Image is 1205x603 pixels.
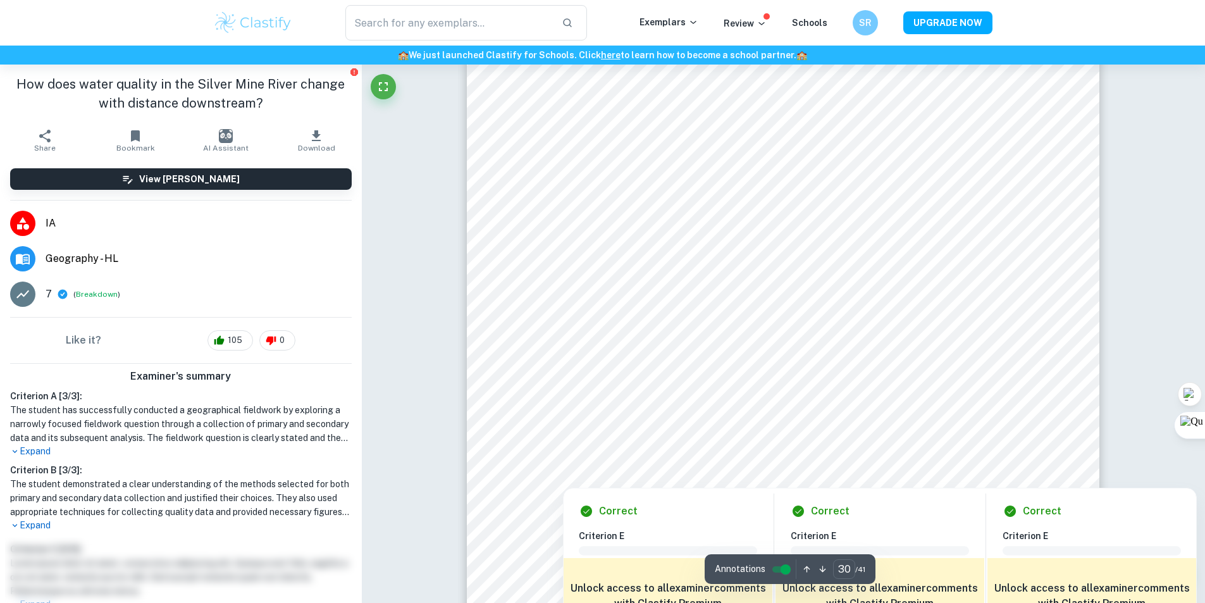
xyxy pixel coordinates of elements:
span: Share [34,144,56,152]
span: Bookmark [116,144,155,152]
h6: Criterion A [ 3 / 3 ]: [10,389,352,403]
span: Geography - HL [46,251,352,266]
button: Fullscreen [371,74,396,99]
button: UPGRADE NOW [903,11,992,34]
img: Clastify logo [213,10,294,35]
h6: Criterion E [579,529,767,543]
button: SR [853,10,878,35]
span: 🏫 [398,50,409,60]
span: AI Assistant [203,144,249,152]
button: View [PERSON_NAME] [10,168,352,190]
p: Expand [10,445,352,458]
span: 🏫 [796,50,807,60]
h6: SR [858,16,872,30]
h1: The student demonstrated a clear understanding of the methods selected for both primary and secon... [10,477,352,519]
h6: Correct [1023,504,1061,519]
a: Schools [792,18,827,28]
h6: View [PERSON_NAME] [139,172,240,186]
h6: Criterion B [ 3 / 3 ]: [10,463,352,477]
p: Exemplars [640,15,698,29]
button: AI Assistant [181,123,271,158]
span: 105 [221,334,249,347]
span: Annotations [715,563,765,576]
button: Download [271,123,362,158]
h1: The student has successfully conducted a geographical fieldwork by exploring a narrowly focused f... [10,403,352,445]
h6: We just launched Clastify for Schools. Click to learn how to become a school partner. [3,48,1202,62]
h1: How does water quality in the Silver Mine River change with distance downstream? [10,75,352,113]
button: Breakdown [76,289,118,300]
h6: Criterion E [1003,529,1191,543]
input: Search for any exemplars... [345,5,552,40]
p: Expand [10,519,352,532]
p: Review [724,16,767,30]
span: Download [298,144,335,152]
div: 105 [207,330,253,351]
span: 0 [273,334,292,347]
p: 7 [46,287,52,302]
button: Bookmark [90,123,181,158]
h6: Criterion E [791,529,979,543]
span: IA [46,216,352,231]
span: ( ) [73,289,120,301]
h6: Correct [811,504,850,519]
span: / 41 [855,564,865,575]
h6: Examiner's summary [5,369,357,384]
img: AI Assistant [219,129,233,143]
h6: Correct [599,504,638,519]
h6: Like it? [66,333,101,348]
div: 0 [259,330,295,351]
a: here [601,50,621,60]
button: Report issue [350,67,359,77]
